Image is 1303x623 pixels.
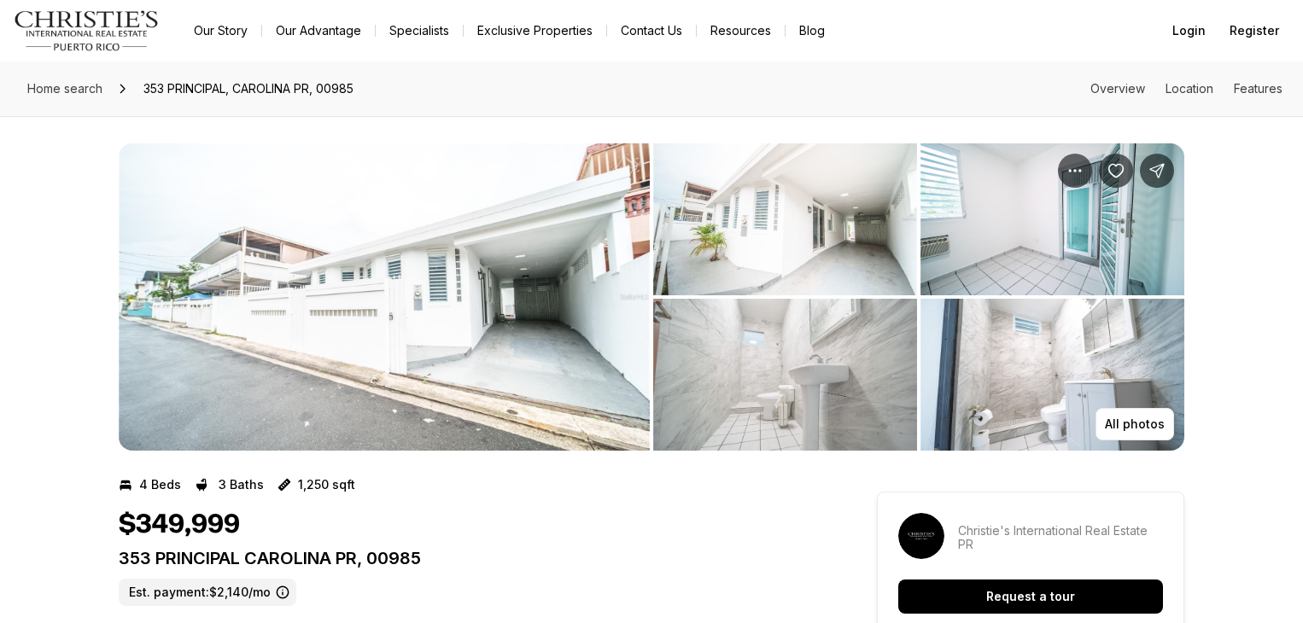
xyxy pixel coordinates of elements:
button: All photos [1096,408,1174,440]
a: Home search [20,75,109,102]
p: 353 PRINCIPAL CAROLINA PR, 00985 [119,548,815,568]
p: All photos [1105,417,1165,431]
button: Login [1162,14,1216,48]
span: Register [1230,24,1279,38]
span: Home search [27,81,102,96]
button: Contact Us [607,19,696,43]
p: 3 Baths [219,478,264,492]
label: Est. payment: $2,140/mo [119,579,296,606]
p: 4 Beds [139,478,181,492]
p: Christie's International Real Estate PR [958,524,1163,551]
button: Request a tour [898,579,1163,614]
button: View image gallery [653,299,917,451]
a: Skip to: Location [1166,81,1213,96]
button: View image gallery [653,143,917,295]
button: View image gallery [920,143,1184,295]
button: Save Property: 353 PRINCIPAL [1099,154,1133,188]
button: Register [1219,14,1289,48]
a: Our Story [180,19,261,43]
nav: Page section menu [1090,82,1283,96]
li: 1 of 7 [119,143,650,451]
div: Listing Photos [119,143,1184,451]
button: Property options [1058,154,1092,188]
a: Exclusive Properties [464,19,606,43]
a: Resources [697,19,785,43]
span: Login [1172,24,1206,38]
a: Blog [786,19,838,43]
button: View image gallery [920,299,1184,451]
a: Skip to: Overview [1090,81,1145,96]
button: View image gallery [119,143,650,451]
button: Share Property: 353 PRINCIPAL [1140,154,1174,188]
li: 2 of 7 [653,143,1184,451]
p: Request a tour [986,590,1075,603]
img: logo [14,10,160,51]
span: 353 PRINCIPAL, CAROLINA PR, 00985 [137,75,360,102]
h1: $349,999 [119,509,240,541]
a: Skip to: Features [1234,81,1283,96]
a: Specialists [376,19,463,43]
a: Our Advantage [262,19,375,43]
p: 1,250 sqft [298,478,355,492]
